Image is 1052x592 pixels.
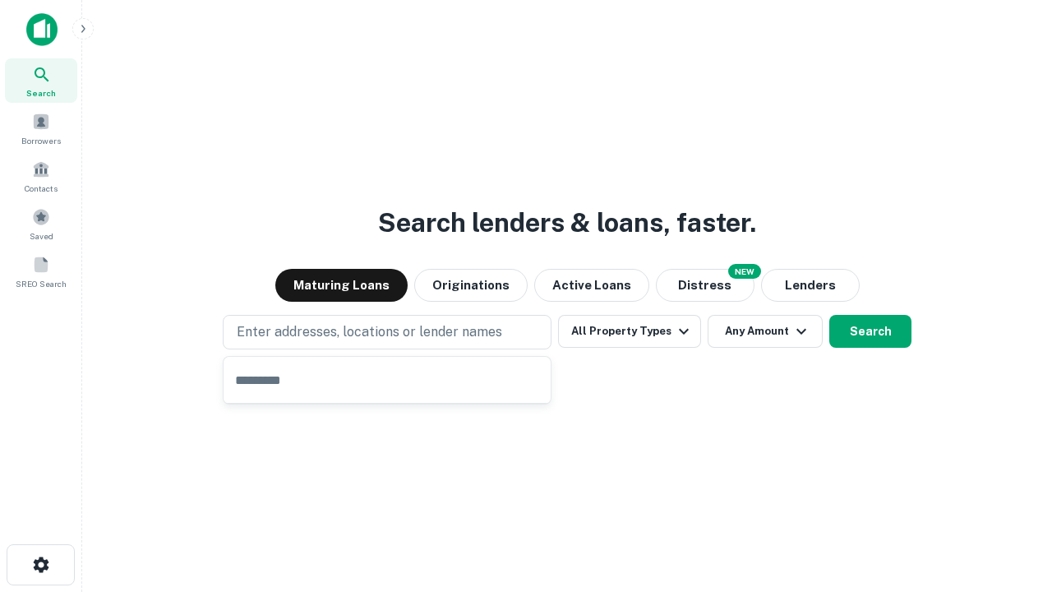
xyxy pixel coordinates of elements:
a: Search [5,58,77,103]
p: Enter addresses, locations or lender names [237,322,502,342]
button: Originations [414,269,528,302]
button: Enter addresses, locations or lender names [223,315,551,349]
button: All Property Types [558,315,701,348]
h3: Search lenders & loans, faster. [378,203,756,243]
a: Saved [5,201,77,246]
span: Saved [30,229,53,243]
button: Any Amount [708,315,823,348]
button: Maturing Loans [275,269,408,302]
img: capitalize-icon.png [26,13,58,46]
button: Search distressed loans with lien and other non-mortgage details. [656,269,754,302]
a: Contacts [5,154,77,198]
button: Search [829,315,911,348]
div: NEW [728,264,761,279]
span: Borrowers [21,134,61,147]
a: SREO Search [5,249,77,294]
button: Lenders [761,269,860,302]
iframe: Chat Widget [970,460,1052,539]
span: Contacts [25,182,58,195]
span: SREO Search [16,277,67,290]
a: Borrowers [5,106,77,150]
span: Search [26,86,56,99]
button: Active Loans [534,269,649,302]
